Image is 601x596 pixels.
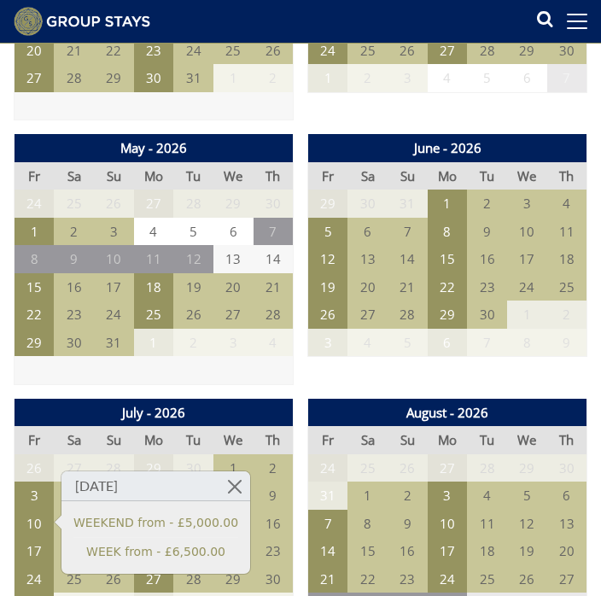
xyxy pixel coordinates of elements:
[254,329,294,357] td: 4
[308,64,348,92] td: 1
[213,273,254,301] td: 20
[15,329,55,357] td: 29
[173,64,213,92] td: 31
[94,273,134,301] td: 17
[308,454,348,482] td: 24
[347,162,388,190] th: Sa
[467,245,507,273] td: 16
[134,162,174,190] th: Mo
[308,426,348,454] th: Fr
[15,218,55,246] td: 1
[308,565,348,593] td: 21
[15,245,55,273] td: 8
[254,64,294,92] td: 2
[467,162,507,190] th: Tu
[15,565,55,593] td: 24
[94,190,134,218] td: 26
[547,190,587,218] td: 4
[388,218,428,246] td: 7
[347,301,388,329] td: 27
[54,64,94,92] td: 28
[94,245,134,273] td: 10
[388,329,428,357] td: 5
[467,565,507,593] td: 25
[15,301,55,329] td: 22
[547,537,587,565] td: 20
[428,537,468,565] td: 17
[428,162,468,190] th: Mo
[347,454,388,482] td: 25
[134,329,174,357] td: 1
[173,162,213,190] th: Tu
[213,162,254,190] th: We
[254,245,294,273] td: 14
[94,301,134,329] td: 24
[428,454,468,482] td: 27
[14,7,150,36] img: Group Stays
[213,190,254,218] td: 29
[347,426,388,454] th: Sa
[134,273,174,301] td: 18
[507,64,547,92] td: 6
[467,37,507,65] td: 28
[347,190,388,218] td: 30
[507,537,547,565] td: 19
[467,537,507,565] td: 18
[54,510,94,538] td: 11
[134,301,174,329] td: 25
[347,537,388,565] td: 15
[388,37,428,65] td: 26
[388,510,428,538] td: 9
[308,301,348,329] td: 26
[94,565,134,593] td: 26
[308,399,587,427] th: August - 2026
[134,454,174,482] td: 29
[254,565,294,593] td: 30
[54,162,94,190] th: Sa
[428,301,468,329] td: 29
[547,162,587,190] th: Th
[134,64,174,92] td: 30
[15,134,294,162] th: May - 2026
[308,218,348,246] td: 5
[254,301,294,329] td: 28
[134,190,174,218] td: 27
[15,64,55,92] td: 27
[467,329,507,357] td: 7
[61,471,250,501] h3: [DATE]
[54,537,94,565] td: 18
[388,273,428,301] td: 21
[94,426,134,454] th: Su
[54,482,94,510] td: 4
[428,64,468,92] td: 4
[254,454,294,482] td: 2
[213,454,254,482] td: 1
[467,482,507,510] td: 4
[308,190,348,218] td: 29
[467,218,507,246] td: 9
[254,162,294,190] th: Th
[467,64,507,92] td: 5
[134,218,174,246] td: 4
[173,454,213,482] td: 30
[254,37,294,65] td: 26
[213,301,254,329] td: 27
[15,399,294,427] th: July - 2026
[15,537,55,565] td: 17
[94,329,134,357] td: 31
[467,273,507,301] td: 23
[467,454,507,482] td: 28
[507,162,547,190] th: We
[94,454,134,482] td: 28
[213,64,254,92] td: 1
[507,482,547,510] td: 5
[173,301,213,329] td: 26
[173,565,213,593] td: 28
[254,426,294,454] th: Th
[54,565,94,593] td: 25
[428,565,468,593] td: 24
[213,565,254,593] td: 29
[15,190,55,218] td: 24
[213,329,254,357] td: 3
[213,37,254,65] td: 25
